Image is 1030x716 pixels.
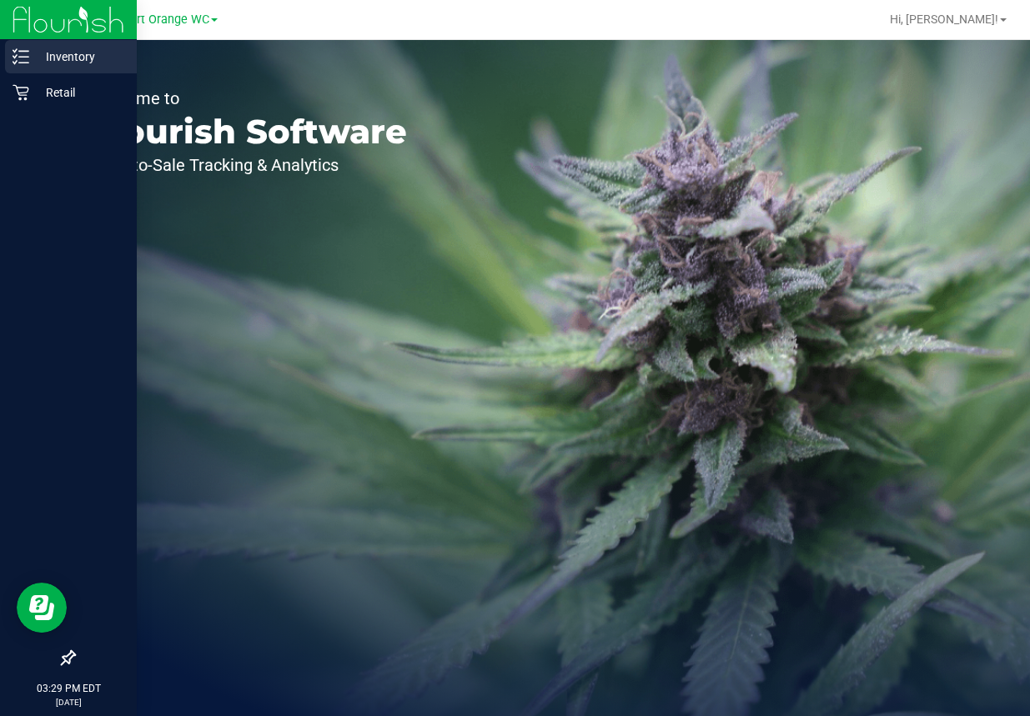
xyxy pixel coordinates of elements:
[90,157,407,173] p: Seed-to-Sale Tracking & Analytics
[90,115,407,148] p: Flourish Software
[90,90,407,107] p: Welcome to
[29,47,129,67] p: Inventory
[13,48,29,65] inline-svg: Inventory
[17,583,67,633] iframe: Resource center
[29,83,129,103] p: Retail
[123,13,209,27] span: Port Orange WC
[8,681,129,696] p: 03:29 PM EDT
[8,696,129,708] p: [DATE]
[890,13,998,26] span: Hi, [PERSON_NAME]!
[13,84,29,101] inline-svg: Retail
